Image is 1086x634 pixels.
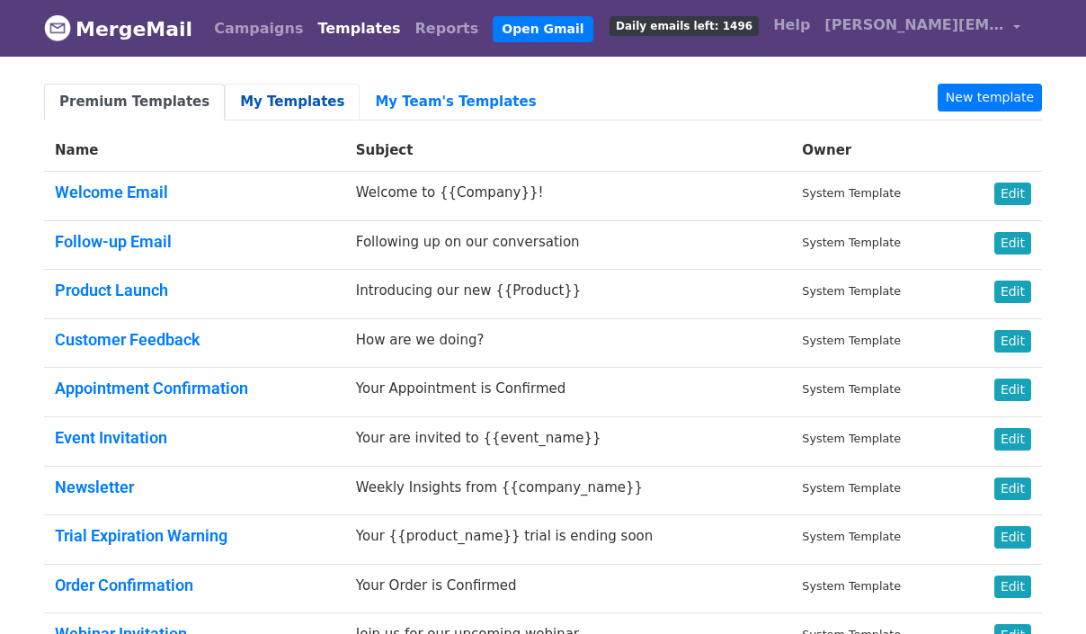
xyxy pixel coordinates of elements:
a: Customer Feedback [55,330,200,349]
a: Daily emails left: 1496 [602,7,766,43]
a: Edit [994,183,1031,205]
small: System Template [802,382,901,396]
th: Name [44,129,345,172]
small: System Template [802,284,901,298]
a: [PERSON_NAME][EMAIL_ADDRESS][DOMAIN_NAME] [817,7,1028,49]
a: Edit [994,330,1031,353]
a: Newsletter [55,478,134,496]
a: Help [766,7,817,43]
a: Reports [408,11,486,47]
th: Owner [791,129,959,172]
td: Introducing our new {{Product}} [345,270,792,319]
iframe: Chat Widget [996,548,1086,634]
small: System Template [802,481,901,495]
a: Edit [994,281,1031,303]
a: Welcome Email [55,183,168,201]
a: Open Gmail [493,16,592,42]
a: Trial Expiration Warning [55,526,227,545]
a: Product Launch [55,281,168,299]
td: Your Order is Confirmed [345,564,792,613]
a: Follow-up Email [55,232,172,251]
a: MergeMail [44,10,192,48]
td: Welcome to {{Company}}! [345,172,792,221]
a: My Team's Templates [360,84,551,121]
a: Edit [994,428,1031,451]
a: Appointment Confirmation [55,379,248,397]
a: My Templates [225,84,360,121]
a: Edit [994,379,1031,401]
small: System Template [802,530,901,543]
small: System Template [802,432,901,445]
th: Subject [345,129,792,172]
a: Edit [994,526,1031,549]
a: Edit [994,478,1031,500]
a: Event Invitation [55,428,167,447]
small: System Template [802,579,901,593]
td: Your are invited to {{event_name}} [345,416,792,466]
td: How are we doing? [345,318,792,368]
a: Order Confirmation [55,576,193,594]
td: Your {{product_name}} trial is ending soon [345,515,792,565]
a: Templates [310,11,407,47]
td: Weekly Insights from {{company_name}} [345,466,792,515]
a: New template [938,84,1042,112]
span: Daily emails left: 1496 [610,16,759,36]
img: MergeMail logo [44,14,71,41]
small: System Template [802,236,901,249]
a: Edit [994,232,1031,254]
small: System Template [802,334,901,347]
a: Edit [994,576,1031,598]
small: System Template [802,186,901,200]
a: Premium Templates [44,84,225,121]
a: Campaigns [207,11,310,47]
td: Your Appointment is Confirmed [345,368,792,417]
td: Following up on our conversation [345,220,792,270]
span: [PERSON_NAME][EMAIL_ADDRESS][DOMAIN_NAME] [824,14,1004,36]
